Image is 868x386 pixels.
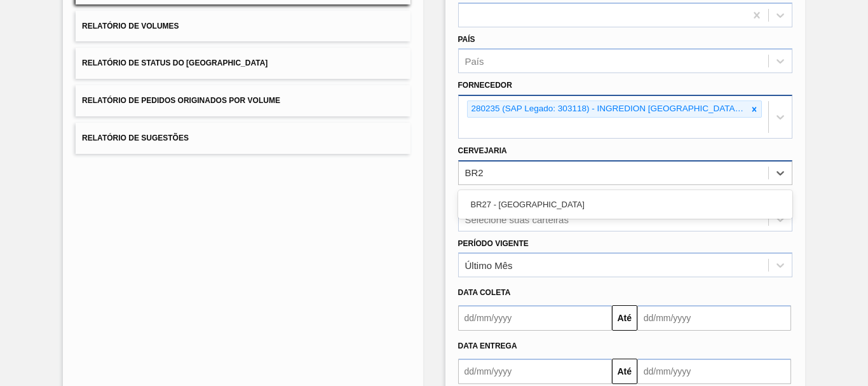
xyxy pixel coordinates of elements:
label: Período Vigente [458,239,529,248]
label: Cervejaria [458,146,507,155]
div: País [465,56,484,67]
button: Até [612,305,637,331]
div: Último Mês [465,260,513,271]
button: Relatório de Sugestões [76,123,410,154]
span: Data coleta [458,288,511,297]
div: Selecione suas carteiras [465,214,569,224]
button: Relatório de Pedidos Originados por Volume [76,85,410,116]
input: dd/mm/yyyy [458,305,612,331]
span: Data entrega [458,341,517,350]
input: dd/mm/yyyy [637,305,791,331]
div: BR27 - [GEOGRAPHIC_DATA] [458,193,792,216]
button: Até [612,359,637,384]
input: dd/mm/yyyy [637,359,791,384]
label: País [458,35,475,44]
button: Relatório de Volumes [76,11,410,42]
span: Relatório de Pedidos Originados por Volume [82,96,280,105]
span: Relatório de Volumes [82,22,179,31]
div: 280235 (SAP Legado: 303118) - INGREDION [GEOGRAPHIC_DATA] INGREDIENTES [468,101,747,117]
span: Relatório de Sugestões [82,134,189,142]
button: Relatório de Status do [GEOGRAPHIC_DATA] [76,48,410,79]
label: Fornecedor [458,81,512,90]
span: Relatório de Status do [GEOGRAPHIC_DATA] [82,59,268,67]
input: dd/mm/yyyy [458,359,612,384]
